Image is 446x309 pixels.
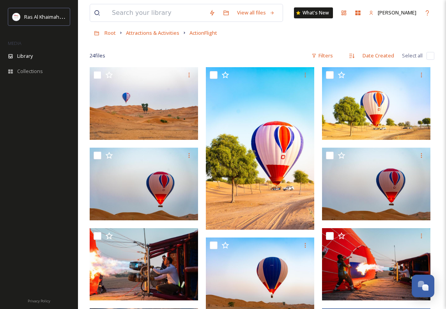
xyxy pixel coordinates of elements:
span: [PERSON_NAME] [378,9,416,16]
span: ActionFlight [189,29,217,36]
span: Ras Al Khaimah Tourism Development Authority [24,13,135,20]
img: ActionFlight Balloon - BD Desert Shoot.jpg [322,228,430,300]
img: ActionFlight Balloon - BD Desert Shoot.jpg [90,67,198,140]
span: Library [17,52,33,60]
img: ActionFlight Balloon - BD Desert Shoot.jpg [322,148,430,220]
a: What's New [294,7,333,18]
span: Attractions & Activities [126,29,179,36]
a: Root [104,28,116,38]
div: Date Created [359,48,398,63]
a: Privacy Policy [28,296,50,305]
span: MEDIA [8,40,21,46]
span: Select all [402,52,423,59]
span: Privacy Policy [28,298,50,304]
img: ActionFlight Balloon - BD Desert Shoot.jpg [322,67,430,140]
div: Filters [308,48,337,63]
a: [PERSON_NAME] [365,5,420,20]
button: Open Chat [412,275,434,297]
span: Collections [17,68,43,75]
img: ActionFlight Balloon - BD Desert Shoot.jpg [90,148,198,220]
input: Search your library [108,4,205,21]
span: 24 file s [90,52,105,59]
img: ActionFlight Balloon - BD Desert Shoot.jpg [90,228,198,300]
img: Logo_RAKTDA_RGB-01.png [12,13,20,21]
span: Root [104,29,116,36]
a: Attractions & Activities [126,28,179,38]
img: ActionFlight Balloon - BD Desert Shoot.jpg [206,67,314,230]
a: ActionFlight [189,28,217,38]
a: View all files [233,5,279,20]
